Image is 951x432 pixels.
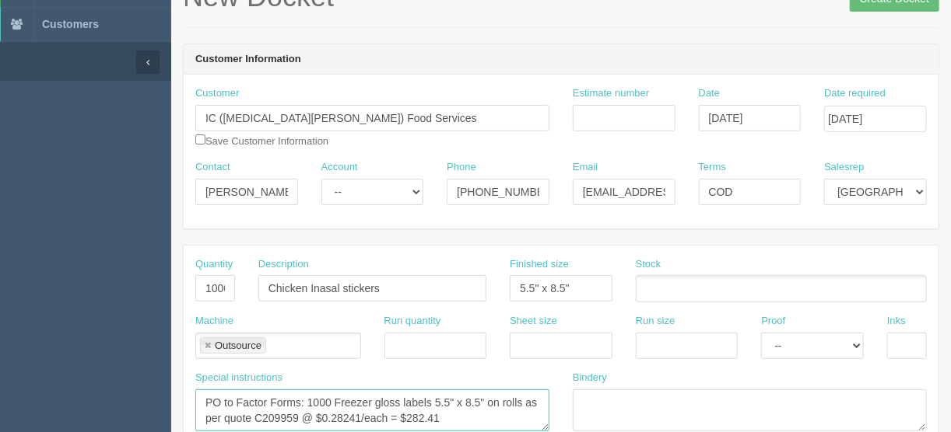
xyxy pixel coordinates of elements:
label: Date required [824,86,886,101]
label: Machine [195,314,233,329]
label: Customer [195,86,239,101]
label: Bindery [573,371,607,385]
label: Date [699,86,720,101]
textarea: PO to Factor Forms: 1000 Freezer gloss labels 5.5" x 8.5" on rolls as per quote C208822 @ $0.3770... [195,389,549,431]
span: Customers [42,18,99,30]
label: Run size [636,314,676,329]
label: Phone [447,160,476,175]
label: Terms [699,160,726,175]
label: Salesrep [824,160,864,175]
label: Contact [195,160,230,175]
label: Quantity [195,257,233,272]
div: Outsource [215,340,261,350]
header: Customer Information [184,44,939,75]
label: Finished size [510,257,569,272]
label: Run quantity [384,314,441,329]
label: Inks [887,314,906,329]
label: Account [321,160,358,175]
label: Estimate number [573,86,649,101]
label: Proof [761,314,785,329]
label: Email [573,160,598,175]
label: Description [258,257,309,272]
label: Sheet size [510,314,557,329]
label: Stock [636,257,661,272]
div: Save Customer Information [195,86,549,148]
label: Special instructions [195,371,282,385]
input: Enter customer name [195,105,549,131]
